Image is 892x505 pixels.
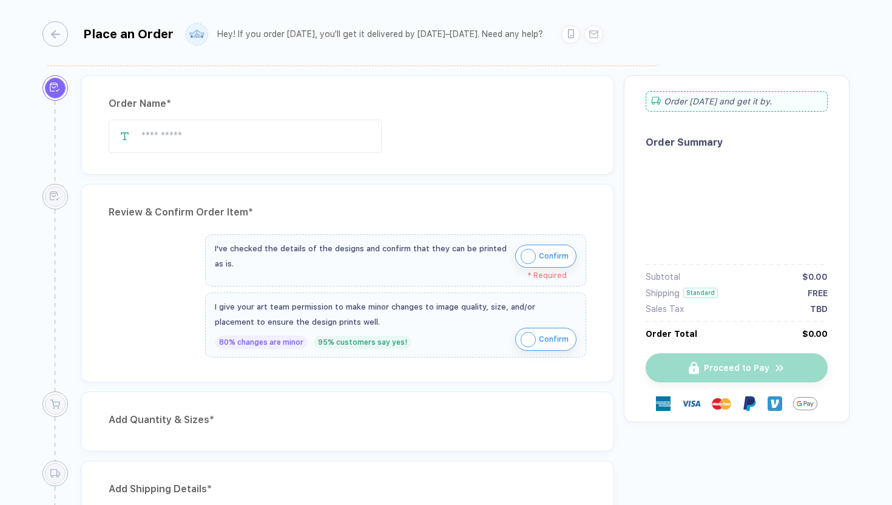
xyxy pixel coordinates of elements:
div: Order Total [646,329,697,339]
div: I've checked the details of the designs and confirm that they can be printed as is. [215,241,509,271]
div: Order Summary [646,137,828,148]
div: 95% customers say yes! [314,336,411,349]
div: $0.00 [802,272,828,282]
div: Shipping [646,288,680,298]
div: Standard [683,288,718,298]
img: Venmo [768,396,782,411]
div: Add Shipping Details [109,480,586,499]
button: iconConfirm [515,328,576,351]
img: visa [681,394,701,413]
div: Place an Order [83,27,174,41]
div: Add Quantity & Sizes [109,410,586,430]
img: master-card [712,394,731,413]
div: TBD [810,304,828,314]
img: user profile [186,24,208,45]
div: Hey! If you order [DATE], you'll get it delivered by [DATE]–[DATE]. Need any help? [217,29,543,39]
div: Review & Confirm Order Item [109,203,586,222]
div: I give your art team permission to make minor changes to image quality, size, and/or placement to... [215,299,576,330]
div: 80% changes are minor [215,336,308,349]
img: GPay [793,391,817,416]
div: Sales Tax [646,304,684,314]
div: FREE [808,288,828,298]
span: Confirm [539,246,569,266]
div: * Required [215,271,567,280]
img: icon [521,332,536,347]
span: Confirm [539,330,569,349]
img: icon [521,249,536,264]
img: express [656,396,671,411]
div: Subtotal [646,272,680,282]
div: $0.00 [802,329,828,339]
div: Order [DATE] and get it by . [646,91,828,112]
div: Order Name [109,94,586,114]
img: Paypal [742,396,757,411]
button: iconConfirm [515,245,576,268]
